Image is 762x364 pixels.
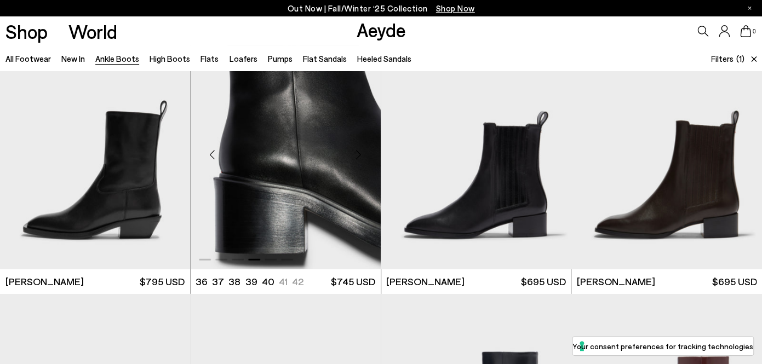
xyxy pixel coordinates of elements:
[5,54,51,63] a: All Footwear
[191,269,381,294] a: 36 37 38 39 40 41 42 $745 USD
[331,275,375,288] span: $745 USD
[5,22,48,41] a: Shop
[357,54,411,63] a: Heeled Sandals
[200,54,219,63] a: Flats
[212,275,224,288] li: 37
[436,3,475,13] span: Navigate to /collections/new-in
[191,31,381,269] div: 4 / 6
[572,340,753,352] label: Your consent preferences for tracking technologies
[577,275,655,288] span: [PERSON_NAME]
[95,54,139,63] a: Ankle Boots
[751,28,757,34] span: 0
[191,31,381,269] a: Next slide Previous slide
[5,275,84,288] span: [PERSON_NAME]
[61,54,85,63] a: New In
[261,275,274,288] li: 40
[150,54,190,63] a: High Boots
[245,275,257,288] li: 39
[381,31,571,269] img: Neil Leather Ankle Boots
[268,54,293,63] a: Pumps
[736,53,744,65] span: (1)
[386,275,465,288] span: [PERSON_NAME]
[303,54,347,63] a: Flat Sandals
[521,275,566,288] span: $695 USD
[191,31,381,269] img: Teddy Block Heel Boots
[230,54,257,63] a: Loafers
[288,2,475,15] p: Out Now | Fall/Winter ‘25 Collection
[228,275,240,288] li: 38
[196,138,229,171] div: Previous slide
[712,275,757,288] span: $695 USD
[196,275,208,288] li: 36
[356,18,405,41] a: Aeyde
[571,31,762,269] img: Neil Leather Ankle Boots
[342,138,375,171] div: Next slide
[140,275,185,288] span: $795 USD
[572,337,753,355] button: Your consent preferences for tracking technologies
[68,22,117,41] a: World
[711,54,734,63] span: Filters
[571,269,762,294] a: [PERSON_NAME] $695 USD
[740,25,751,37] a: 0
[196,275,300,288] ul: variant
[381,269,571,294] a: [PERSON_NAME] $695 USD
